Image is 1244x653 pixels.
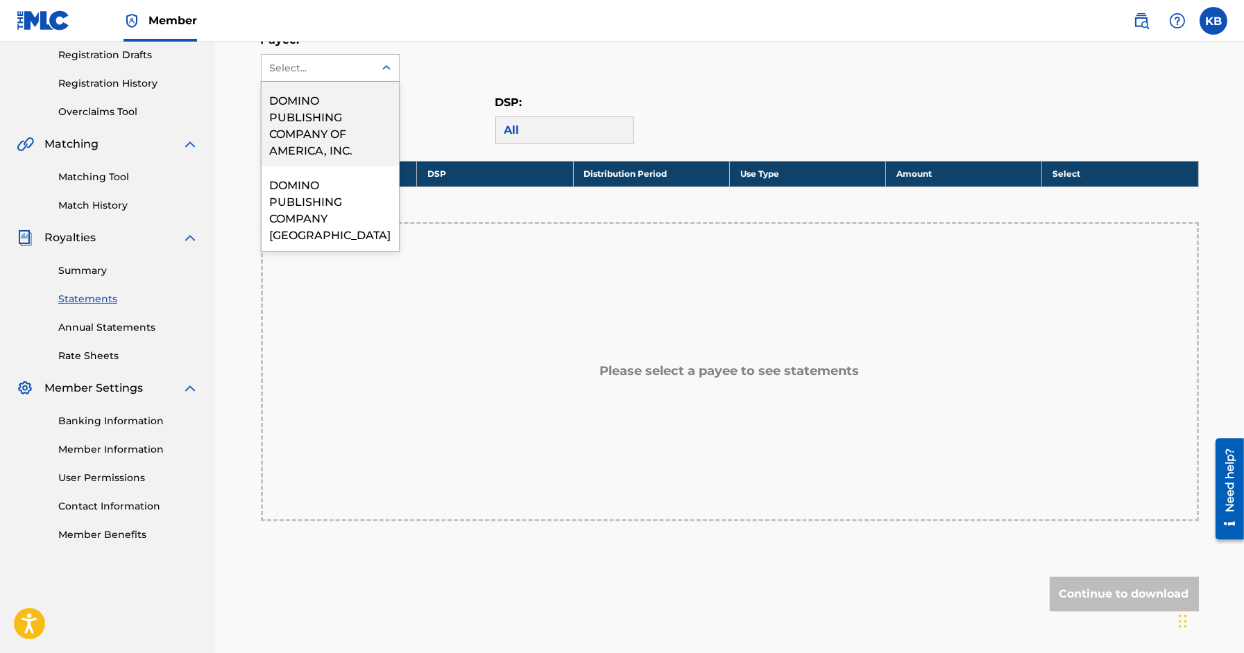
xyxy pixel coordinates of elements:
iframe: Chat Widget [1175,586,1244,653]
a: Matching Tool [58,170,198,184]
span: Matching [44,136,99,153]
h5: Please select a payee to see statements [600,363,860,379]
a: Match History [58,198,198,213]
a: Banking Information [58,414,198,428]
a: Annual Statements [58,320,198,335]
img: expand [182,380,198,397]
a: Member Information [58,442,198,457]
th: DSP [417,161,573,186]
a: Rate Sheets [58,349,198,363]
div: Select... [270,61,364,76]
a: Registration Drafts [58,48,198,62]
th: Select [1042,161,1198,186]
a: Registration History [58,76,198,91]
img: expand [182,229,198,246]
img: expand [182,136,198,153]
a: Overclaims Tool [58,105,198,119]
a: Public Search [1127,7,1155,35]
span: Member Settings [44,380,143,397]
img: MLC Logo [17,10,70,31]
a: Statements [58,292,198,306]
th: Amount [886,161,1042,186]
div: DOMINO PUBLISHING COMPANY OF AMERICA, INC. [262,82,399,166]
img: Matching [17,136,34,153]
div: DOMINO PUBLISHING COMPANY [GEOGRAPHIC_DATA] [262,166,399,251]
iframe: Resource Center [1205,433,1244,544]
a: Member Benefits [58,528,198,542]
img: help [1169,12,1186,29]
img: Royalties [17,229,33,246]
img: search [1133,12,1150,29]
div: Help [1164,7,1191,35]
img: Top Rightsholder [123,12,140,29]
a: User Permissions [58,471,198,485]
div: User Menu [1200,7,1227,35]
a: Summary [58,263,198,278]
img: Member Settings [17,380,33,397]
th: Use Type [729,161,885,186]
div: Drag [1179,600,1187,642]
th: Distribution Period [573,161,729,186]
span: Member [148,12,197,28]
a: Contact Information [58,499,198,514]
span: Royalties [44,229,96,246]
label: DSP: [495,96,522,109]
